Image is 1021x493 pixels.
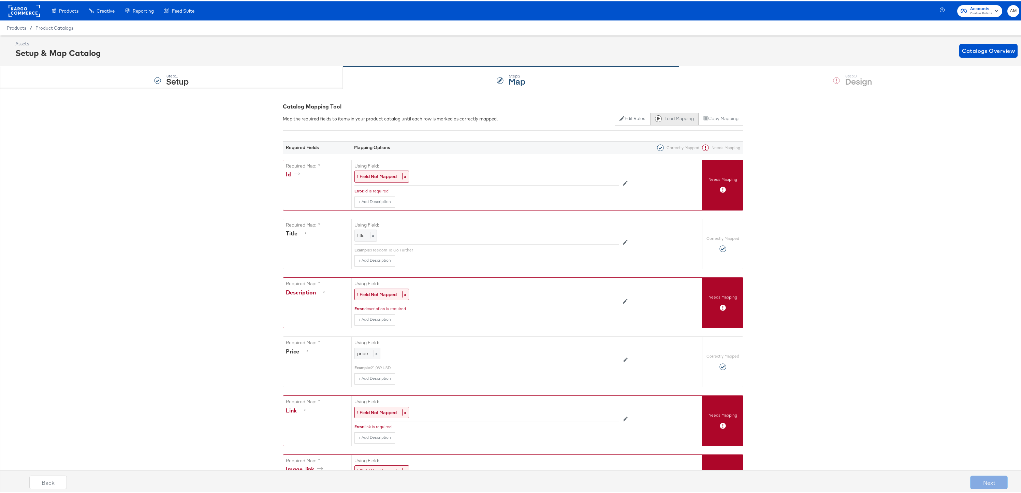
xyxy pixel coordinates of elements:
[709,293,737,299] label: Needs Mapping
[283,101,743,109] div: Catalog Mapping Tool
[957,4,1002,16] button: AccountsOvative Polaris
[354,254,395,265] button: + Add Description
[354,397,619,404] label: Using Field:
[354,338,619,345] label: Using Field:
[354,372,395,383] button: + Add Description
[15,46,101,57] div: Setup & Map Catalog
[509,74,525,85] strong: Map
[402,172,406,178] span: x
[97,7,115,12] span: Creative
[357,172,397,178] strong: ! Field Not Mapped
[354,423,364,428] div: Error:
[15,39,101,46] div: Assets
[357,349,368,355] span: price
[286,397,349,404] label: Required Map: *
[357,408,397,414] strong: ! Field Not Mapped
[166,72,189,77] div: Step: 1
[357,290,397,296] strong: ! Field Not Mapped
[402,408,406,414] span: x
[959,43,1018,56] button: Catalogs Overview
[970,4,992,11] span: Accounts
[699,112,743,124] button: Copy Mapping
[371,364,619,369] div: 21,089 USD
[354,364,371,369] div: Example:
[286,338,349,345] label: Required Map: *
[354,187,364,192] div: Error:
[286,279,349,286] label: Required Map: *
[166,74,189,85] strong: Setup
[286,346,310,354] div: price
[286,169,302,177] div: id
[133,7,154,12] span: Reporting
[357,231,365,237] span: title
[354,220,619,227] label: Using Field:
[26,24,35,29] span: /
[354,279,619,286] label: Using Field:
[706,352,739,358] label: Correctly Mapped
[709,411,737,417] label: Needs Mapping
[286,456,349,463] label: Required Map: *
[1007,4,1019,16] button: AM
[650,112,699,124] button: Load Mapping
[35,24,73,29] a: Product Catalogs
[374,349,378,355] span: x
[364,187,619,192] div: id is required
[286,161,349,168] label: Required Map: *
[615,112,650,124] button: Edit Rules
[172,7,194,12] span: Feed Suite
[354,313,395,324] button: + Add Description
[970,10,992,15] span: Ovative Polaris
[286,405,308,413] div: link
[283,114,498,121] div: Map the required fields to items in your product catalog until each row is marked as correctly ma...
[371,246,619,251] div: Freedom To Go Further
[699,143,740,150] div: Needs Mapping
[354,143,390,149] strong: Mapping Options
[402,290,406,296] span: x
[654,143,699,150] div: Correctly Mapped
[364,305,619,310] div: description is required
[1010,6,1017,14] span: AM
[286,143,319,149] strong: Required Fields
[354,246,371,251] div: Example:
[286,220,349,227] label: Required Map: *
[354,431,395,442] button: + Add Description
[7,24,26,29] span: Products
[509,72,525,77] div: Step: 2
[709,175,737,181] label: Needs Mapping
[706,234,739,240] label: Correctly Mapped
[354,305,364,310] div: Error:
[364,423,619,428] div: link is required
[962,45,1015,54] span: Catalogs Overview
[354,161,619,168] label: Using Field:
[59,7,78,12] span: Products
[354,456,619,463] label: Using Field:
[286,228,309,236] div: title
[370,231,374,237] span: x
[354,195,395,206] button: + Add Description
[286,287,327,295] div: description
[29,474,67,488] button: Back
